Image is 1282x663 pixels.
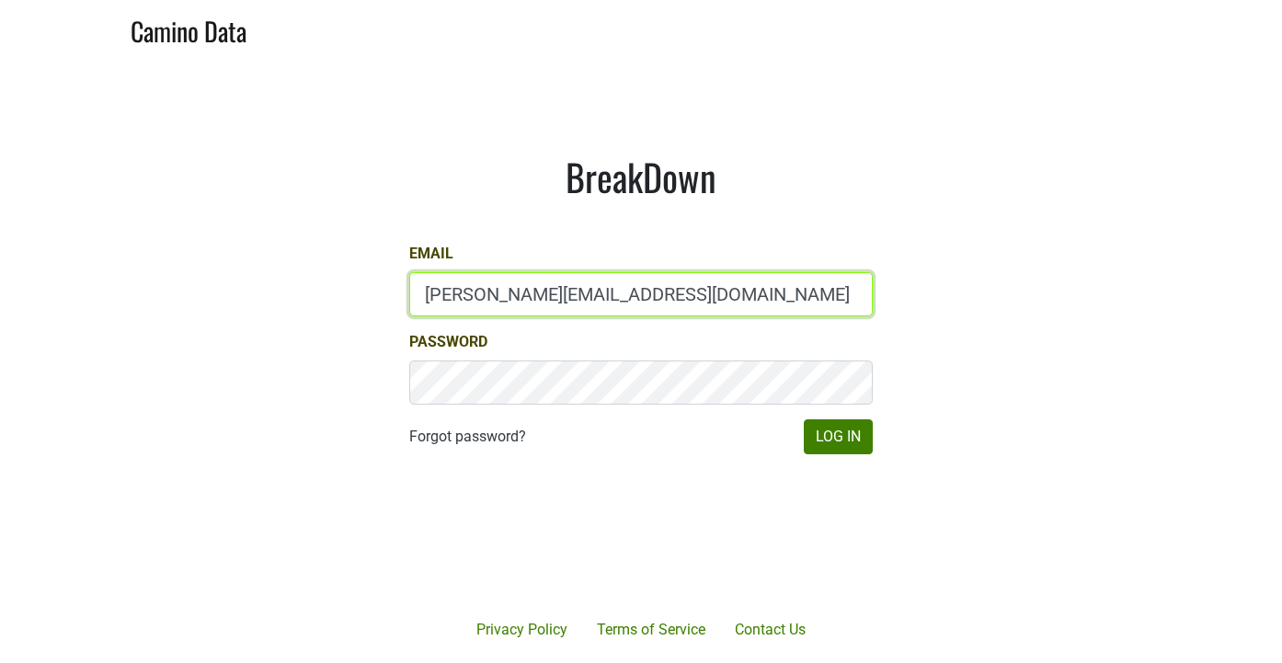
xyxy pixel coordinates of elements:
[409,426,526,448] a: Forgot password?
[462,612,582,648] a: Privacy Policy
[131,7,246,51] a: Camino Data
[409,154,873,199] h1: BreakDown
[582,612,720,648] a: Terms of Service
[720,612,820,648] a: Contact Us
[409,243,453,265] label: Email
[804,419,873,454] button: Log In
[409,331,487,353] label: Password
